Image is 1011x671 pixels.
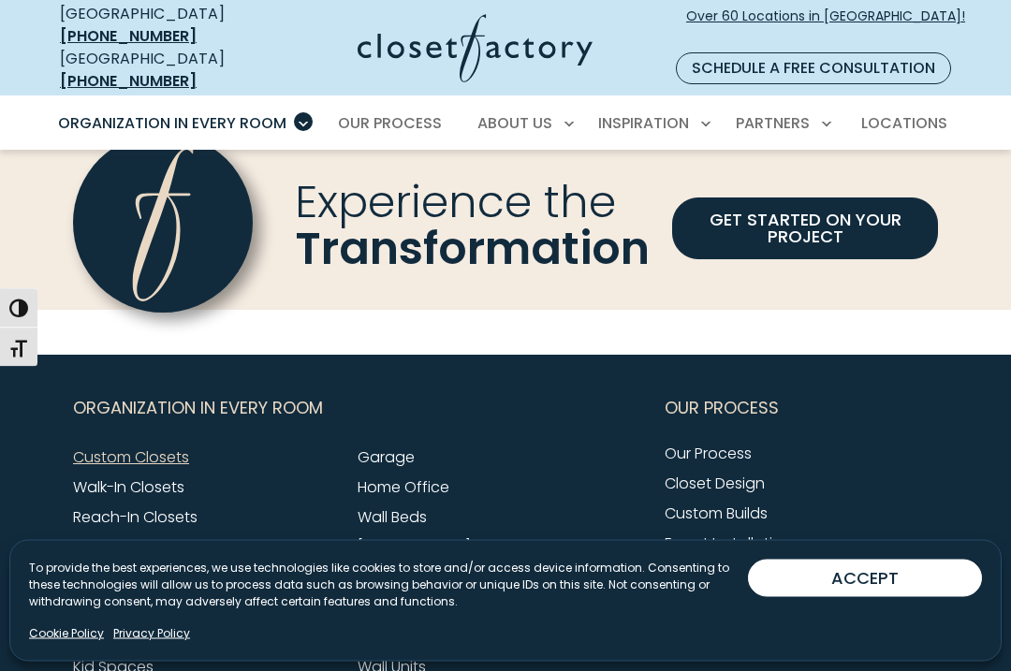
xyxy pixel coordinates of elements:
a: Wall Beds [358,507,427,529]
a: Custom Builds [665,503,768,525]
span: Inspiration [598,112,689,134]
button: Footer Subnav Button - Organization in Every Room [73,386,642,432]
nav: Primary Menu [45,97,966,150]
a: Schedule a Free Consultation [676,52,951,84]
a: Home Office [358,477,449,499]
a: Closet Design [665,474,765,495]
span: Our Process [338,112,442,134]
a: Dressing Room [73,537,182,559]
a: [PHONE_NUMBER] [60,70,197,92]
span: Our Process [665,386,779,432]
a: Reach-In Closets [73,507,198,529]
span: Experience the [295,171,616,234]
a: [PHONE_NUMBER] [60,25,197,47]
span: Transformation [295,219,650,282]
a: Our Process [665,444,752,465]
span: Over 60 Locations in [GEOGRAPHIC_DATA]! [686,7,965,46]
span: Organization in Every Room [73,386,323,432]
a: Cookie Policy [29,625,104,642]
a: GET STARTED ON YOUR PROJECT [672,198,938,260]
a: Expert Installation [665,533,792,555]
button: ACCEPT [748,560,982,597]
span: Partners [736,112,810,134]
button: Footer Subnav Button - Our Process [665,386,938,432]
span: Organization in Every Room [58,112,286,134]
a: Garage [358,447,415,469]
a: [PERSON_NAME] Beds [358,537,510,559]
span: Locations [861,112,947,134]
a: Privacy Policy [113,625,190,642]
div: [GEOGRAPHIC_DATA] [60,48,264,93]
p: To provide the best experiences, we use technologies like cookies to store and/or access device i... [29,560,748,610]
a: Walk-In Closets [73,477,184,499]
div: [GEOGRAPHIC_DATA] [60,3,264,48]
span: About Us [477,112,552,134]
img: Closet Factory Logo [358,14,593,82]
a: Custom Closets [73,447,189,469]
